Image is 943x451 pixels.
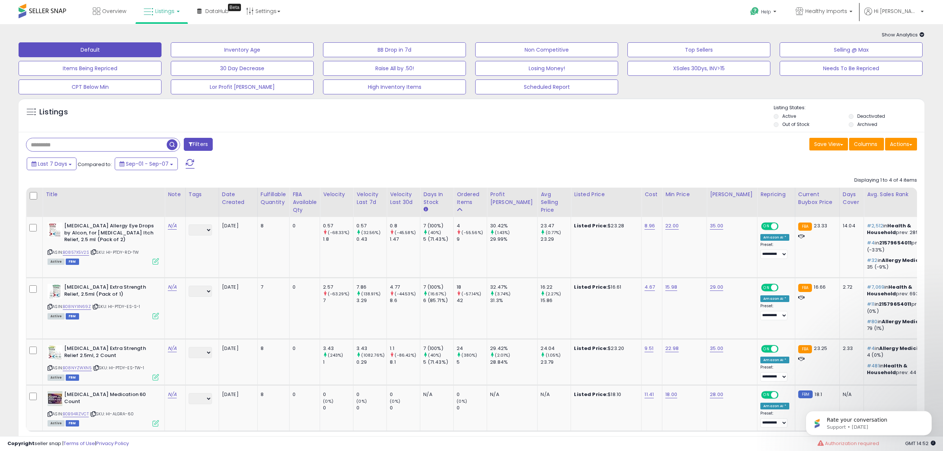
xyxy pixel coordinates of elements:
[867,283,884,291] span: #7,069
[780,42,923,57] button: Selling @ Max
[293,191,317,214] div: FBA Available Qty
[867,284,940,297] p: in prev: 6936 (2%)
[495,352,510,358] small: (2.01%)
[867,257,877,264] span: #32
[541,223,571,229] div: 23.47
[168,283,177,291] a: N/A
[390,345,420,352] div: 1.1
[490,236,537,243] div: 29.99%
[541,359,571,366] div: 23.79
[777,346,789,352] span: OFF
[665,391,677,398] a: 18.00
[96,440,129,447] a: Privacy Policy
[428,352,441,358] small: (40%)
[760,403,789,409] div: Amazon AI *
[395,352,416,358] small: (-86.42%)
[38,160,67,168] span: Last 7 Days
[814,283,826,291] span: 16.66
[323,191,350,198] div: Velocity
[645,222,655,230] a: 8.96
[843,191,861,206] div: Days Cover
[774,104,924,111] p: Listing States:
[189,191,216,198] div: Tags
[457,236,487,243] div: 9
[762,223,771,230] span: ON
[457,191,484,206] div: Ordered Items
[541,345,571,352] div: 24.04
[63,249,89,256] a: B0857X5V2S
[495,230,510,236] small: (1.43%)
[261,284,284,291] div: 7
[777,285,789,291] span: OFF
[541,236,571,243] div: 23.29
[395,291,415,297] small: (-44.53%)
[761,9,771,15] span: Help
[750,7,759,16] i: Get Help
[323,391,353,398] div: 0
[171,80,314,94] button: Lor Profit [PERSON_NAME]
[574,283,608,291] b: Listed Price:
[798,345,812,353] small: FBA
[780,61,923,76] button: Needs To Be Repriced
[356,284,386,291] div: 7.86
[222,223,252,229] div: [DATE]
[323,223,353,229] div: 0.57
[782,121,809,127] label: Out of Stock
[63,411,89,417] a: B0B94RZVCT
[744,1,784,24] a: Help
[475,61,618,76] button: Losing Money!
[867,301,940,314] p: in prev: 11 (0%)
[457,391,487,398] div: 0
[323,236,353,243] div: 1.8
[867,362,907,376] span: Health & Household
[323,42,466,57] button: BB Drop in 7d
[490,297,537,304] div: 31.3%
[48,223,159,264] div: ASIN:
[490,359,537,366] div: 28.84%
[867,301,874,308] span: #11
[48,345,159,380] div: ASIN:
[63,304,91,310] a: B08NYXN69Z
[762,392,771,398] span: ON
[867,345,875,352] span: #4
[185,188,219,217] th: CSV column name: cust_attr_1_Tags
[356,391,386,398] div: 0
[48,259,65,265] span: All listings currently available for purchase on Amazon
[66,374,79,381] span: FBM
[293,223,314,229] div: 0
[457,405,487,411] div: 0
[356,297,386,304] div: 3.29
[627,42,770,57] button: Top Sellers
[48,391,159,426] div: ASIN:
[777,392,789,398] span: OFF
[361,352,385,358] small: (1082.76%)
[760,411,789,428] div: Preset:
[66,313,79,319] span: FBM
[390,223,420,229] div: 0.8
[19,80,161,94] button: CPT Below Min
[457,398,467,404] small: (0%)
[885,138,917,150] button: Actions
[574,191,638,198] div: Listed Price
[760,234,789,241] div: Amazon AI *
[495,291,510,297] small: (3.74%)
[710,222,723,230] a: 35.00
[19,61,161,76] button: Items Being Repriced
[574,391,636,398] div: $18.10
[762,285,771,291] span: ON
[7,440,129,447] div: seller snap | |
[423,191,450,206] div: Days In Stock
[323,61,466,76] button: Raise All by .50!
[457,345,487,352] div: 24
[423,359,453,366] div: 5 (71.43%)
[390,284,420,291] div: 4.77
[867,363,940,376] p: in prev: 440 (9%)
[64,345,154,361] b: [MEDICAL_DATA] Extra Strength Relief 2.5ml, 2 Count
[541,284,571,291] div: 16.22
[867,257,940,270] p: in prev: 35 (-9%)
[323,297,353,304] div: 7
[222,345,252,352] div: [DATE]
